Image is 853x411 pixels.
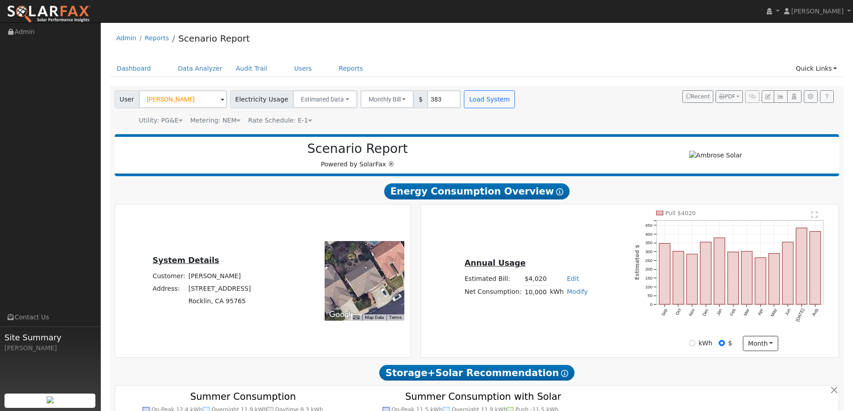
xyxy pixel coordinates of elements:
text: Jan [716,308,723,316]
td: kWh [548,285,565,298]
button: Login As [787,90,801,103]
button: Load System [464,90,515,108]
a: Users [287,60,319,77]
text: 100 [645,284,653,289]
td: 10,000 [523,285,548,298]
rect: onclick="" [728,252,738,305]
text:  [812,211,818,218]
a: Edit [567,275,579,282]
rect: onclick="" [659,244,670,305]
button: Keyboard shortcuts [353,314,359,321]
span: User [115,90,139,108]
a: Scenario Report [178,33,250,44]
button: Recent [682,90,714,103]
label: kWh [699,339,712,348]
text: Apr [757,308,764,316]
td: Net Consumption: [463,285,523,298]
a: Admin [116,34,137,42]
div: Powered by SolarFax ® [119,141,596,169]
text: 300 [645,249,653,254]
text: Summer Consumption with Solar [405,391,562,402]
a: Audit Trail [229,60,274,77]
input: Select a User [139,90,227,108]
label: $ [728,339,732,348]
text: 0 [650,302,653,307]
button: Edit User [762,90,774,103]
img: SolarFax [7,5,91,24]
rect: onclick="" [673,251,684,305]
span: [PERSON_NAME] [791,8,844,15]
a: Reports [332,60,370,77]
div: [PERSON_NAME] [4,343,96,353]
td: [PERSON_NAME] [187,270,253,282]
a: Quick Links [789,60,844,77]
text: Aug [811,308,819,317]
text: 150 [645,275,653,280]
td: Estimated Bill: [463,273,523,286]
td: Customer: [151,270,187,282]
a: Data Analyzer [171,60,229,77]
text: Dec [702,308,709,317]
text: May [770,308,778,318]
text: [DATE] [795,308,806,322]
h2: Scenario Report [124,141,592,157]
div: Utility: PG&E [139,116,183,125]
img: retrieve [47,396,54,403]
text: 350 [645,240,653,245]
text: Pull $4020 [665,210,696,216]
i: Show Help [561,370,568,377]
text: Feb [729,308,737,317]
img: Ambrose Solar [689,151,742,160]
rect: onclick="" [755,258,766,304]
text: Sep [660,308,669,317]
td: [STREET_ADDRESS] [187,282,253,295]
text: 50 [648,293,653,298]
a: Terms (opens in new tab) [389,315,402,320]
text: Oct [675,308,682,316]
a: Modify [567,288,588,295]
i: Show Help [556,188,563,195]
text: Summer Consumption [190,391,296,402]
button: month [743,336,778,351]
u: System Details [153,256,219,265]
button: Estimated Data [293,90,357,108]
span: Storage+Solar Recommendation [379,365,574,381]
td: Address: [151,282,187,295]
td: $4,020 [523,273,548,286]
a: Open this area in Google Maps (opens a new window) [327,309,356,321]
a: Dashboard [110,60,158,77]
span: Alias: None [248,117,312,124]
button: Settings [804,90,818,103]
input: $ [719,340,725,346]
text: 200 [645,267,653,272]
span: PDF [719,93,735,100]
a: Help Link [820,90,834,103]
div: Metering: NEM [190,116,240,125]
rect: onclick="" [783,242,793,304]
text: Jun [784,308,792,316]
span: $ [413,90,428,108]
span: Electricity Usage [230,90,293,108]
td: Rocklin, CA 95765 [187,295,253,308]
u: Annual Usage [464,258,525,267]
text: 250 [645,258,653,263]
text: Estimated $ [634,245,640,280]
rect: onclick="" [769,254,780,305]
rect: onclick="" [796,228,807,305]
rect: onclick="" [742,251,752,305]
button: Monthly Bill [360,90,414,108]
input: kWh [689,340,695,346]
span: Site Summary [4,331,96,343]
rect: onclick="" [687,254,698,304]
button: Multi-Series Graph [774,90,788,103]
rect: onclick="" [810,232,821,305]
text: Nov [688,308,695,317]
button: Map Data [365,314,384,321]
button: PDF [716,90,743,103]
span: Energy Consumption Overview [384,183,570,199]
text: Mar [743,308,750,317]
a: Reports [145,34,169,42]
rect: onclick="" [700,242,711,304]
text: 400 [645,232,653,237]
img: Google [327,309,356,321]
